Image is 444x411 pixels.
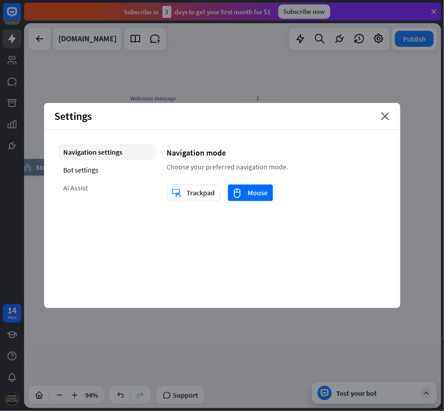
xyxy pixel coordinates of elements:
[36,163,67,172] span: Start point
[58,162,156,178] div: Bot settings
[220,94,295,103] div: 1
[233,188,242,198] i: mouse
[233,185,268,201] div: Mouse
[167,185,220,201] button: trackpadTrackpad
[167,162,386,171] div: Choose your preferred navigation mode.
[23,163,32,172] i: home_2
[7,4,34,30] button: Open LiveChat chat widget
[55,109,92,123] span: Settings
[381,112,390,120] i: close
[58,144,156,160] div: Navigation settings
[116,94,191,103] div: Welcome message
[278,4,330,19] div: Subscribe now
[163,6,171,18] div: 3
[58,180,156,196] div: AI Assist
[336,389,416,398] div: Test your bot
[395,31,434,47] button: Publish
[172,188,181,198] i: trackpad
[8,306,16,314] div: 14
[3,304,21,323] a: 14 days
[167,148,386,158] div: Navigation mode
[124,6,271,18] div: Subscribe in days to get your first month for $1
[228,185,273,201] button: mouseMouse
[58,28,117,50] div: ffbet777.com
[173,388,198,402] span: Support
[172,185,215,201] div: Trackpad
[8,314,16,321] div: days
[82,388,101,402] div: 94%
